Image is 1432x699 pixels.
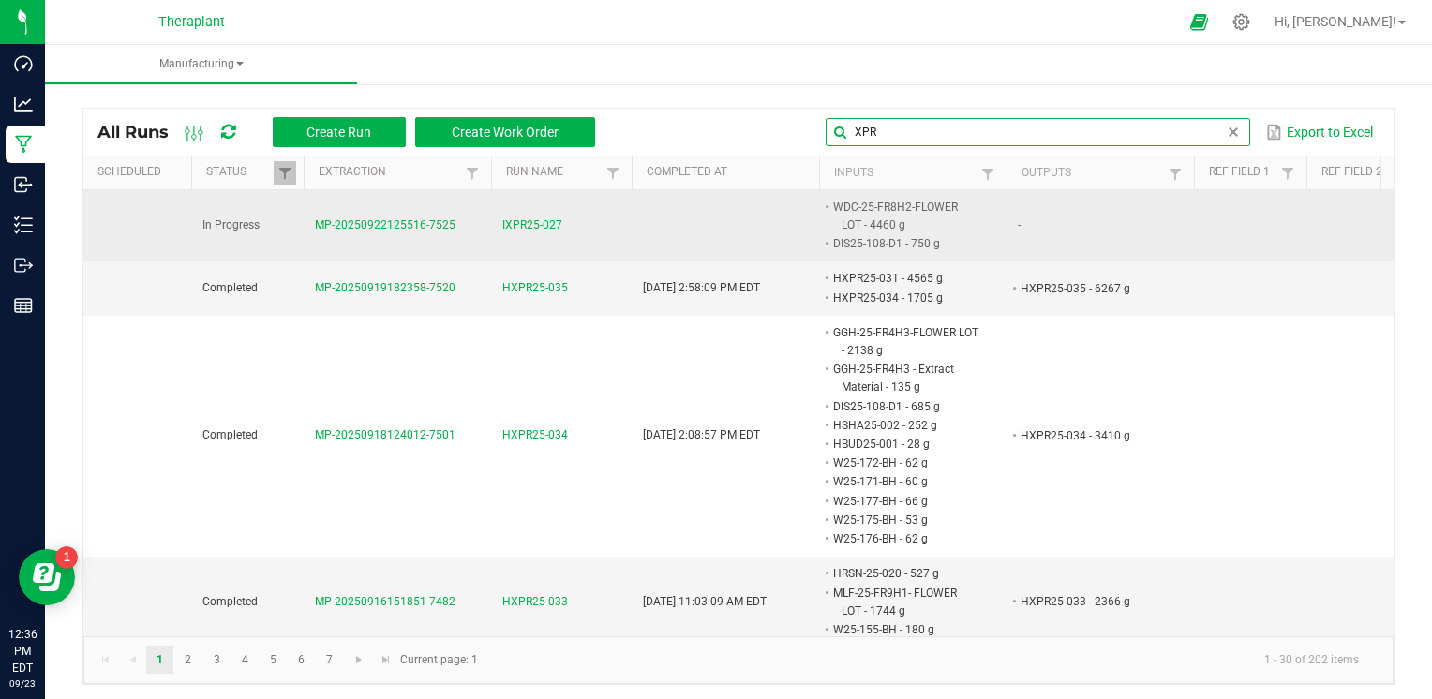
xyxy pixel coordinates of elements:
[502,216,562,234] span: IXPR25-027
[14,135,33,154] inline-svg: Manufacturing
[14,296,33,315] inline-svg: Reports
[830,360,978,396] li: GGH-25-FR4H3 - Extract Material - 135 g
[146,646,173,674] a: Page 1
[260,646,287,674] a: Page 5
[461,161,484,185] a: Filter
[1276,161,1299,185] a: Filter
[1018,592,1166,611] li: HXPR25-033 - 2366 g
[830,584,978,620] li: MLF-25-FR9H1- FLOWER LOT - 1744 g
[830,435,978,454] li: HBUD25-001 - 28 g
[379,652,394,667] span: Go to the last page
[826,118,1249,146] input: Search by Run Name, Extraction, Machine, or Lot Number
[1007,156,1194,190] th: Outputs
[55,546,78,569] iframe: Resource center unread badge
[202,428,258,441] span: Completed
[315,428,455,441] span: MP-20250918124012-7501
[506,165,601,180] a: Run NameSortable
[83,636,1394,684] kendo-pager: Current page: 1
[819,156,1007,190] th: Inputs
[1230,13,1253,31] div: Manage settings
[1007,190,1194,262] td: -
[977,162,999,186] a: Filter
[306,125,371,140] span: Create Run
[158,14,225,30] span: Theraplant
[351,652,366,667] span: Go to the next page
[19,549,75,605] iframe: Resource center
[489,645,1374,676] kendo-pager-info: 1 - 30 of 202 items
[830,472,978,491] li: W25-171-BH - 60 g
[502,279,568,297] span: HXPR25-035
[202,218,260,231] span: In Progress
[830,323,978,360] li: GGH-25-FR4H3-FLOWER LOT - 2138 g
[830,492,978,511] li: W25-177-BH - 66 g
[1178,4,1220,40] span: Open Ecommerce Menu
[1226,125,1241,140] span: clear
[830,269,978,288] li: HXPR25-031 - 4565 g
[1164,162,1186,186] a: Filter
[8,626,37,677] p: 12:36 PM EDT
[602,161,624,185] a: Filter
[8,677,37,691] p: 09/23
[830,234,978,253] li: DIS25-108-D1 - 750 g
[502,593,568,611] span: HXPR25-033
[174,646,201,674] a: Page 2
[45,56,357,72] span: Manufacturing
[315,218,455,231] span: MP-20250922125516-7525
[203,646,231,674] a: Page 3
[1209,165,1275,180] a: Ref Field 1Sortable
[502,426,568,444] span: HXPR25-034
[830,511,978,529] li: W25-175-BH - 53 g
[345,646,372,674] a: Go to the next page
[14,256,33,275] inline-svg: Outbound
[830,198,978,234] li: WDC-25-FR8H2-FLOWER LOT - 4460 g
[830,397,978,416] li: DIS25-108-D1 - 685 g
[319,165,460,180] a: ExtractionSortable
[274,161,296,185] a: Filter
[45,45,357,84] a: Manufacturing
[830,620,978,639] li: W25-155-BH - 180 g
[415,117,595,147] button: Create Work Order
[647,165,812,180] a: Completed AtSortable
[97,116,609,148] div: All Runs
[643,595,767,608] span: [DATE] 11:03:09 AM EDT
[1321,165,1388,180] a: Ref Field 2Sortable
[830,289,978,307] li: HXPR25-034 - 1705 g
[14,95,33,113] inline-svg: Analytics
[830,454,978,472] li: W25-172-BH - 62 g
[643,281,760,294] span: [DATE] 2:58:09 PM EDT
[1261,116,1378,148] button: Export to Excel
[14,54,33,73] inline-svg: Dashboard
[231,646,259,674] a: Page 4
[288,646,315,674] a: Page 6
[830,529,978,548] li: W25-176-BH - 62 g
[202,595,258,608] span: Completed
[830,416,978,435] li: HSHA25-002 - 252 g
[316,646,343,674] a: Page 7
[452,125,559,140] span: Create Work Order
[206,165,273,180] a: StatusSortable
[1275,14,1396,29] span: Hi, [PERSON_NAME]!
[202,281,258,294] span: Completed
[1018,426,1166,445] li: HXPR25-034 - 3410 g
[1018,279,1166,298] li: HXPR25-035 - 6267 g
[830,564,978,583] li: HRSN-25-020 - 527 g
[14,216,33,234] inline-svg: Inventory
[315,281,455,294] span: MP-20250919182358-7520
[14,175,33,194] inline-svg: Inbound
[643,428,760,441] span: [DATE] 2:08:57 PM EDT
[97,165,184,180] a: ScheduledSortable
[315,595,455,608] span: MP-20250916151851-7482
[372,646,399,674] a: Go to the last page
[273,117,406,147] button: Create Run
